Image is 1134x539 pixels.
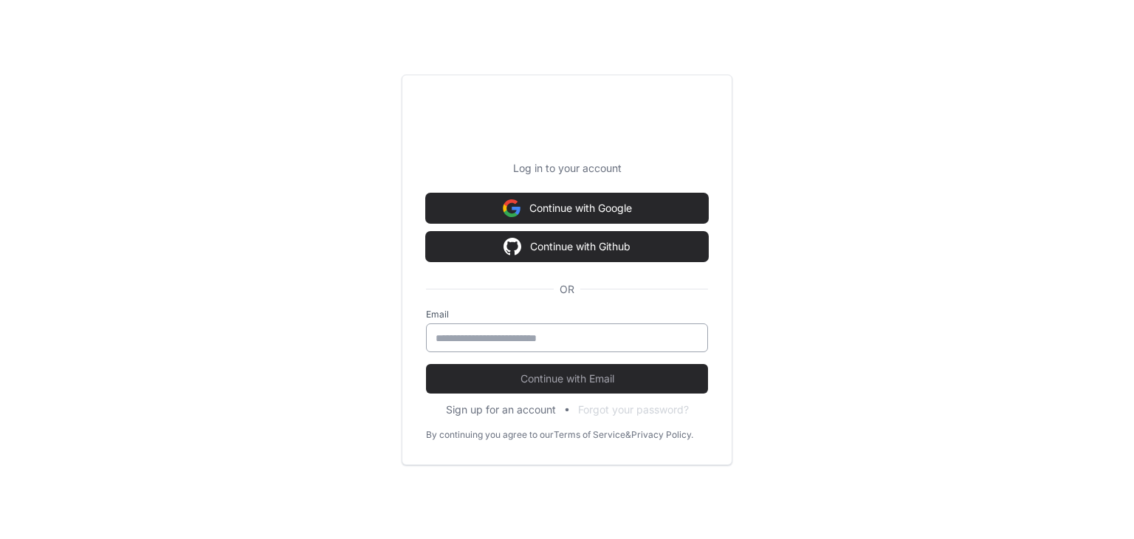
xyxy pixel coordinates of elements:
a: Terms of Service [554,429,625,441]
button: Forgot your password? [578,402,689,417]
span: Continue with Email [426,371,708,386]
span: OR [554,282,580,297]
button: Sign up for an account [446,402,556,417]
button: Continue with Github [426,232,708,261]
label: Email [426,309,708,320]
div: By continuing you agree to our [426,429,554,441]
div: & [625,429,631,441]
img: Sign in with google [504,232,521,261]
p: Log in to your account [426,161,708,176]
a: Privacy Policy. [631,429,693,441]
button: Continue with Google [426,193,708,223]
button: Continue with Email [426,364,708,394]
img: Sign in with google [503,193,520,223]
